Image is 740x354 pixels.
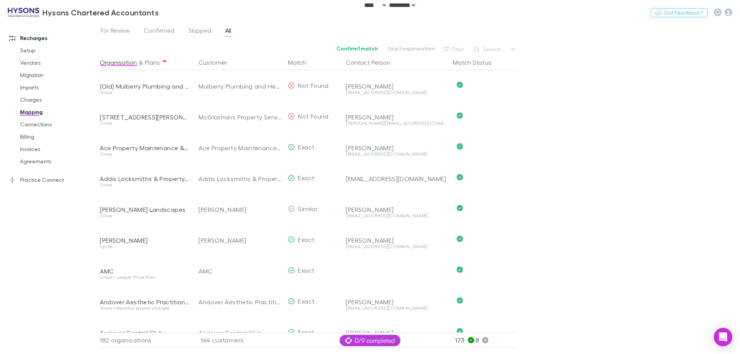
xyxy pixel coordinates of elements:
[100,244,189,249] div: Ignite
[346,329,447,337] div: [PERSON_NAME]
[100,213,189,218] div: Grow
[12,118,104,131] a: Connections
[298,267,314,274] span: Exact
[331,44,383,53] button: Confirm1 match
[100,183,189,187] div: Grow
[651,8,708,17] button: Got Feedback?
[346,213,447,218] div: [EMAIL_ADDRESS][DOMAIN_NAME]
[457,297,463,304] svg: Confirmed
[12,44,104,57] a: Setup
[298,236,314,243] span: Exact
[457,82,463,88] svg: Confirmed
[457,267,463,273] svg: Confirmed
[346,82,447,90] div: [PERSON_NAME]
[198,71,282,102] div: Mulberry Plumbing and Heating Limited
[383,44,440,53] button: Skip1 organisation
[100,332,192,348] div: 182 organisations
[298,174,314,181] span: Exact
[198,55,236,70] button: Customer
[198,256,282,287] div: AMC
[101,27,130,37] span: For Review
[346,175,447,183] div: [EMAIL_ADDRESS][DOMAIN_NAME]
[100,144,189,152] div: Ace Property Maintenance & Construction Limited
[298,328,314,336] span: Exact
[346,152,447,156] div: [EMAIL_ADDRESS][DOMAIN_NAME]
[100,55,137,70] button: Organisation
[453,55,501,70] button: Match Status
[346,244,447,249] div: [EMAIL_ADDRESS][DOMAIN_NAME]
[8,8,39,17] img: Hysons Chartered Accountants's Logo
[12,81,104,94] a: Imports
[12,106,104,118] a: Mapping
[298,112,328,120] span: Not Found
[12,131,104,143] a: Billing
[12,143,104,155] a: Invoices
[455,333,516,347] p: 173 · 8
[100,206,189,213] div: [PERSON_NAME] Landscapes
[3,3,163,22] a: Hysons Chartered Accountants
[2,174,104,186] a: Practice Connect
[457,174,463,180] svg: Confirmed
[457,143,463,149] svg: Confirmed
[198,133,282,163] div: Ace Property Maintenance & Construction Limited
[714,328,732,346] div: Open Intercom Messenger
[198,102,282,133] div: McGlashans Property Services
[457,205,463,211] svg: Confirmed
[198,225,282,256] div: [PERSON_NAME]
[100,121,189,126] div: Grow
[100,237,189,244] div: [PERSON_NAME]
[198,317,282,348] div: Andover Central Club
[298,205,318,212] span: Similar
[198,287,282,317] div: Andover Aesthetic Practitioners Ltd
[346,206,447,213] div: [PERSON_NAME]
[225,27,231,37] span: All
[100,82,189,90] div: (Old) Mulberry Plumbing and Heating Limited
[288,55,315,70] button: Match
[298,82,328,89] span: Not Found
[100,275,189,280] div: Grow • Ledger Price Plan
[100,55,189,70] div: &
[42,8,159,17] h3: Hysons Chartered Accountants
[346,113,447,121] div: [PERSON_NAME]
[12,57,104,69] a: Vendors
[100,306,189,310] div: Grow • Monthly payroll charges
[346,237,447,244] div: [PERSON_NAME]
[346,55,400,70] button: Contact Person
[2,32,104,44] a: Recharges
[346,144,447,152] div: [PERSON_NAME]
[457,236,463,242] svg: Confirmed
[346,90,447,95] div: [EMAIL_ADDRESS][DOMAIN_NAME]
[100,175,189,183] div: Addis Locksmiths & Property Maintenance Limited
[471,45,506,54] button: Search
[100,329,189,337] div: Andover Central Club
[144,27,175,37] span: Confirmed
[12,94,104,106] a: Charges
[100,113,189,121] div: [STREET_ADDRESS][PERSON_NAME]
[198,194,282,225] div: [PERSON_NAME]
[198,163,282,194] div: Addis Locksmiths & Property Maintenance Limited
[457,112,463,119] svg: Confirmed
[100,267,189,275] div: AMC
[100,90,189,95] div: Grow
[457,328,463,334] svg: Confirmed
[192,332,285,348] div: 164 customers
[346,121,447,126] div: [PERSON_NAME][EMAIL_ADDRESS][DOMAIN_NAME]
[145,55,160,70] button: Plans
[12,69,104,81] a: Migration
[188,27,211,37] span: Skipped
[100,298,189,306] div: Andover Aesthetic Practitioners Ltd
[298,297,314,305] span: Exact
[346,298,447,306] div: [PERSON_NAME]
[100,152,189,156] div: Grow
[298,143,314,151] span: Exact
[440,45,469,54] button: Filter
[346,306,447,310] div: [EMAIL_ADDRESS][DOMAIN_NAME]
[12,155,104,168] a: Agreements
